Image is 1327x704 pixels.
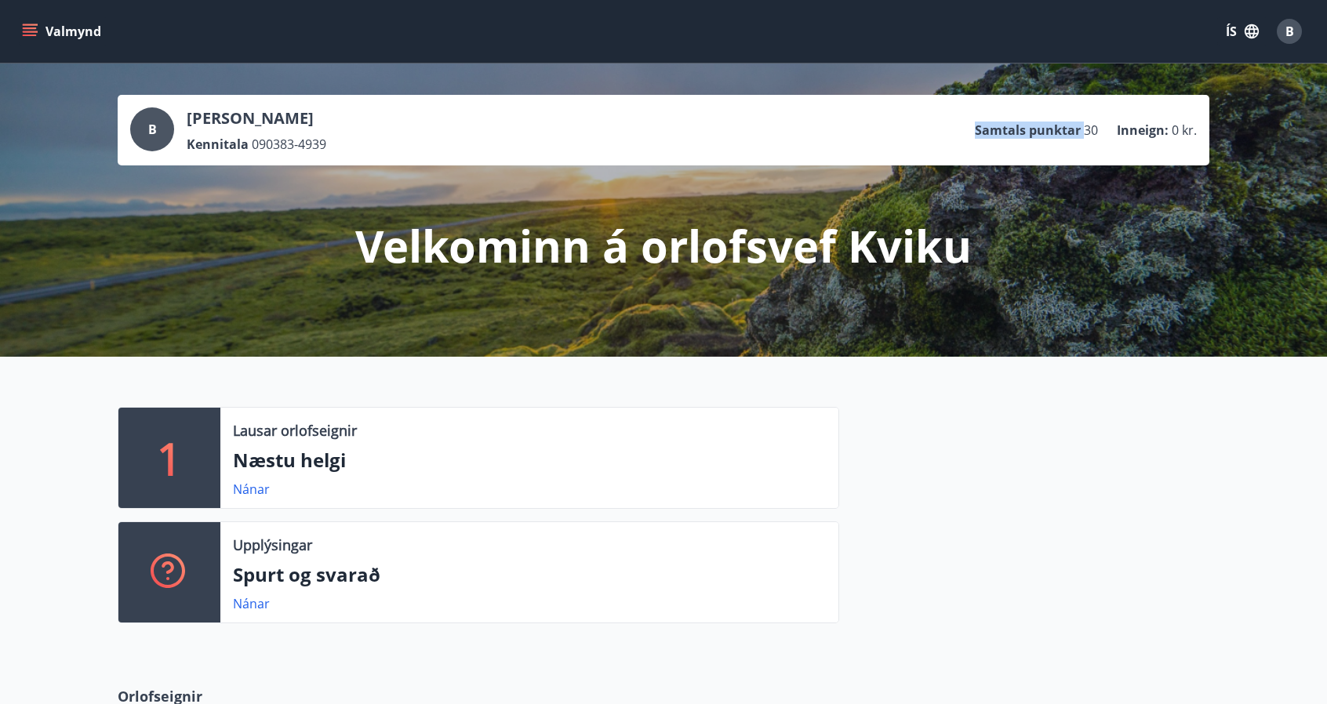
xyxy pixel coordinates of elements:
a: Nánar [233,481,270,498]
span: 090383-4939 [252,136,326,153]
span: 30 [1084,122,1098,139]
p: Spurt og svarað [233,561,826,588]
button: ÍS [1217,17,1267,45]
a: Nánar [233,595,270,612]
p: Velkominn á orlofsvef Kviku [355,216,972,275]
button: B [1271,13,1308,50]
p: Inneign : [1117,122,1169,139]
p: Næstu helgi [233,447,826,474]
span: B [148,121,157,138]
p: Upplýsingar [233,535,312,555]
p: [PERSON_NAME] [187,107,326,129]
p: Lausar orlofseignir [233,420,357,441]
p: Kennitala [187,136,249,153]
button: menu [19,17,107,45]
span: 0 kr. [1172,122,1197,139]
span: B [1285,23,1294,40]
p: 1 [157,428,182,488]
p: Samtals punktar [975,122,1081,139]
